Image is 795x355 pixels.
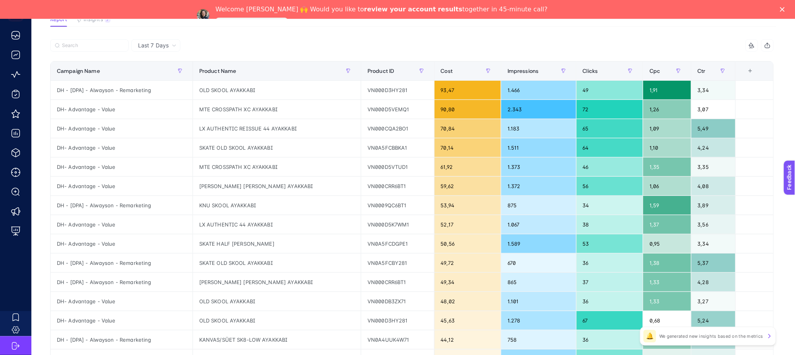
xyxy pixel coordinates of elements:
div: 56 [577,177,643,196]
div: 49,34 [435,273,501,292]
span: Product Name [199,68,236,74]
div: 49,72 [435,254,501,272]
div: 4,08 [691,177,735,196]
div: OLD SKOOL AYAKKABI [193,81,361,100]
div: 65 [577,119,643,138]
span: Insights [84,16,103,23]
div: VN000D5K7WM1 [361,215,434,234]
div: 36 [577,330,643,349]
div: VN0009QC6BT1 [361,196,434,215]
div: 8 items selected [742,68,748,85]
span: Cost [441,68,453,74]
div: 865 [501,273,576,292]
div: 875 [501,196,576,215]
div: 1.372 [501,177,576,196]
div: VN0A5FCBBKA1 [361,138,434,157]
div: 1.589 [501,234,576,253]
div: [PERSON_NAME] [PERSON_NAME] AYAKKABI [193,177,361,196]
div: 3,34 [691,234,735,253]
div: 🔔 [644,330,656,342]
div: DH- Advantage - Value [51,138,193,157]
div: DH- Advantage - Value [51,158,193,176]
div: 1,06 [643,177,691,196]
div: 70,84 [435,119,501,138]
div: 37 [577,273,643,292]
div: 1,35 [643,158,691,176]
div: VN0A5FCBY281 [361,254,434,272]
div: DH - [DPA] - Alwayson - Remarketing [51,254,193,272]
div: 3,35 [691,158,735,176]
div: 4,24 [691,138,735,157]
div: + [743,68,758,74]
span: Report [50,16,67,23]
div: KNU SKOOL AYAKKABI [193,196,361,215]
div: 36 [577,254,643,272]
div: 3,07 [691,100,735,119]
span: Impressions [508,68,539,74]
div: LX AUTHENTIC 44 AYAKKABI [193,215,361,234]
div: DH- Advantage - Value [51,119,193,138]
div: 1,37 [643,215,691,234]
div: 5,49 [691,119,735,138]
div: 1,59 [643,196,691,215]
div: 90,80 [435,100,501,119]
div: DH - [DPA] - Alwayson - Remarketing [51,81,193,100]
div: 34 [577,196,643,215]
div: VN000D3HY281 [361,311,434,330]
div: VN000CQA2BO1 [361,119,434,138]
div: 36 [577,292,643,311]
div: 1.183 [501,119,576,138]
div: 72 [577,100,643,119]
div: 64 [577,138,643,157]
span: Product ID [367,68,394,74]
span: Last 7 Days [138,42,169,49]
div: VN000CRR6BT1 [361,273,434,292]
div: 1.278 [501,311,576,330]
div: DH- Advantage - Value [51,292,193,311]
b: review your account [364,5,436,13]
div: 670 [501,254,576,272]
div: 5,37 [691,254,735,272]
div: 48,02 [435,292,501,311]
div: 1.511 [501,138,576,157]
div: 2.343 [501,100,576,119]
div: VN0A4UUK4W71 [361,330,434,349]
div: 7 [105,16,111,23]
div: VN000D5VTUD1 [361,158,434,176]
div: 1,33 [643,273,691,292]
div: KANVAS/SÜET SK8-LOW AYAKKABI [193,330,361,349]
div: DH- Advantage - Value [51,311,193,330]
div: 93,47 [435,81,501,100]
div: DH- Advantage - Value [51,177,193,196]
div: 1.101 [501,292,576,311]
div: Close [780,7,788,12]
div: 3,27 [691,292,735,311]
div: 45,63 [435,311,501,330]
div: 70,14 [435,138,501,157]
div: Welcome [PERSON_NAME] 🙌 Would you like to together in 45-minute call? [216,5,548,13]
div: 1.373 [501,158,576,176]
div: DH - [DPA] - Alwayson - Remarketing [51,196,193,215]
div: 758 [501,330,576,349]
div: VN000DB3ZX71 [361,292,434,311]
div: 4,28 [691,273,735,292]
div: DH- Advantage - Value [51,215,193,234]
div: DH- Advantage - Value [51,100,193,119]
div: OLD SKOOL AYAKKABI [193,311,361,330]
div: DH - [DPA] - Alwayson - Remarketing [51,273,193,292]
div: [PERSON_NAME] [PERSON_NAME] AYAKKABI [193,273,361,292]
div: MTE CROSSPATH XC AYAKKABI [193,100,361,119]
a: Speak with an Expert [216,18,288,27]
div: LX AUTHENTIC REISSUE 44 AYAKKABI [193,119,361,138]
span: Campaign Name [57,68,100,74]
div: SKATE HALF [PERSON_NAME] [193,234,361,253]
div: 1.466 [501,81,576,100]
div: 1,38 [643,254,691,272]
p: We generated new insights based on the metrics [659,333,763,339]
div: 44,12 [435,330,501,349]
div: VN000D5VEMQ1 [361,100,434,119]
div: VN000CRR6BT1 [361,177,434,196]
div: 3,89 [691,196,735,215]
div: 49 [577,81,643,100]
div: 1,09 [643,119,691,138]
